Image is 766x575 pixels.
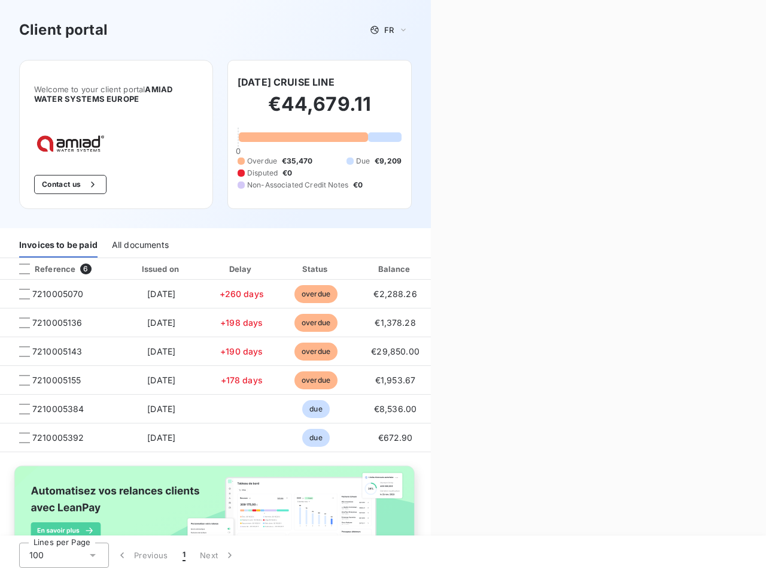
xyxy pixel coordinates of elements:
span: +178 days [221,375,263,385]
span: €35,470 [282,156,312,167]
span: 7210005143 [32,346,83,358]
span: overdue [294,343,338,361]
button: 1 [175,543,193,568]
span: €0 [353,180,363,190]
span: €2,288.26 [373,289,417,299]
span: Non-Associated Credit Notes [247,180,348,190]
span: [DATE] [147,375,175,385]
span: Overdue [247,156,277,167]
span: due [302,429,329,447]
span: Disputed [247,168,278,178]
div: Delay [208,263,276,275]
span: 7210005392 [32,432,84,444]
span: €1,378.28 [375,317,415,328]
span: 7210005384 [32,403,84,415]
span: overdue [294,371,338,389]
span: €29,850.00 [371,346,420,356]
span: overdue [294,314,338,332]
div: Issued on [120,263,203,275]
span: [DATE] [147,289,175,299]
img: Company logo [34,132,111,156]
span: €8,536.00 [374,404,417,414]
button: Previous [109,543,175,568]
span: [DATE] [147,432,175,443]
span: [DATE] [147,404,175,414]
span: €0 [282,168,292,178]
div: All documents [112,232,169,258]
span: 1 [183,549,186,561]
span: AMIAD WATER SYSTEMS EUROPE [34,84,172,104]
div: Balance [357,263,434,275]
button: Next [193,543,243,568]
h2: €44,679.11 [238,92,402,128]
div: Status [281,263,352,275]
span: €1,953.67 [375,375,415,385]
span: 6 [80,264,91,274]
div: Invoices to be paid [19,232,98,258]
span: overdue [294,285,338,303]
span: 7210005070 [32,288,84,300]
span: 7210005136 [32,317,83,329]
span: [DATE] [147,317,175,328]
div: Reference [10,264,75,274]
h6: [DATE] CRUISE LINE [238,75,335,89]
span: 100 [29,549,44,561]
h3: Client portal [19,19,108,41]
span: €672.90 [378,432,413,443]
span: 0 [236,146,241,156]
span: Due [356,156,370,167]
span: +190 days [220,346,263,356]
span: due [302,400,329,418]
span: €9,209 [375,156,402,167]
span: [DATE] [147,346,175,356]
span: +198 days [220,317,263,328]
span: Welcome to your client portal [34,84,198,104]
span: 7210005155 [32,374,81,386]
span: +260 days [220,289,264,299]
button: Contact us [34,175,107,194]
span: FR [384,25,394,35]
